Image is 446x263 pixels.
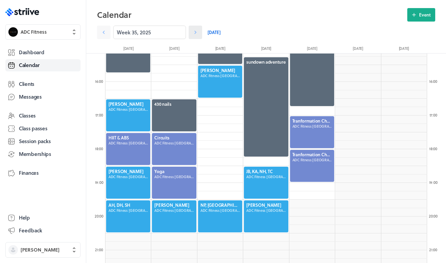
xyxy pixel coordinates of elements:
span: :00 [433,179,437,185]
div: 17 [92,112,106,118]
div: [DATE] [105,46,151,53]
a: Calendar [5,59,81,71]
button: Event [407,8,435,22]
div: [DATE] [381,46,427,53]
a: Clients [5,78,81,90]
span: Event [419,12,431,18]
a: Memberships [5,148,81,160]
span: :00 [433,146,437,152]
span: Clients [19,80,34,88]
div: [DATE] [289,46,335,53]
span: :00 [98,146,103,152]
span: :00 [98,179,103,185]
span: Feedback [19,227,42,234]
div: [DATE] [197,46,243,53]
a: Session packs [5,135,81,147]
div: 21 [426,247,440,252]
img: ADC Fitness [8,27,18,37]
div: 21 [92,247,106,252]
span: :00 [433,247,437,253]
span: :00 [98,78,103,84]
span: [PERSON_NAME] [21,246,60,253]
button: ADC FitnessADC Fitness [5,24,81,40]
span: Class passes [19,125,47,132]
a: Dashboard [5,46,81,59]
span: :00 [98,112,103,118]
div: [DATE] [151,46,197,53]
span: Help [19,214,30,221]
span: :00 [99,213,103,219]
div: 18 [92,146,106,151]
span: Messages [19,93,42,100]
a: [DATE] [208,26,221,39]
span: Finances [19,169,39,176]
span: :00 [433,213,438,219]
span: :00 [432,112,437,118]
div: [DATE] [335,46,381,53]
span: Calendar [19,62,40,69]
span: Classes [19,112,36,119]
div: 19 [92,180,106,185]
div: 16 [92,79,106,84]
span: Memberships [19,151,51,158]
a: Classes [5,110,81,122]
span: Dashboard [19,49,44,56]
a: Messages [5,91,81,103]
div: 20 [92,213,106,219]
span: ADC Fitness [21,29,47,35]
div: 19 [426,180,440,185]
div: 16 [426,79,440,84]
h2: Calendar [97,8,407,22]
button: Feedback [5,225,81,237]
span: Session packs [19,138,51,145]
input: YYYY-M-D [113,26,186,39]
div: 20 [426,213,440,219]
span: :00 [98,247,103,253]
span: :00 [433,78,437,84]
button: [PERSON_NAME] [5,242,81,258]
a: Finances [5,167,81,179]
div: [DATE] [243,46,289,53]
div: 17 [426,112,440,118]
a: Class passes [5,123,81,135]
div: 18 [426,146,440,151]
a: Help [5,212,81,224]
